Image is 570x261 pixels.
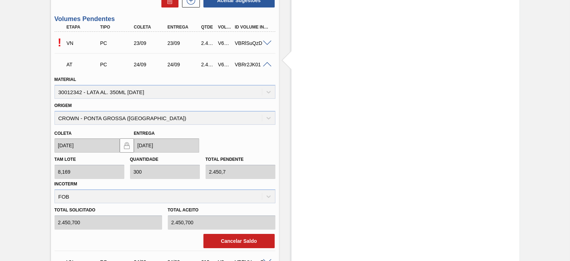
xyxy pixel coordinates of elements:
label: Coleta [55,131,72,136]
img: locked [123,141,131,150]
div: 23/09/2025 [166,40,203,46]
div: 23/09/2025 [132,40,169,46]
label: Tam lote [55,157,76,162]
label: Total pendente [206,157,244,162]
div: 24/09/2025 [132,62,169,67]
input: dd/mm/yyyy [55,138,120,153]
label: Total Solicitado [55,205,162,215]
button: Cancelar Saldo [203,234,275,248]
div: 24/09/2025 [166,62,203,67]
div: Pedido de Compra [98,62,135,67]
p: VN [67,40,100,46]
button: locked [120,138,134,153]
h3: Volumes Pendentes [55,15,275,23]
label: Total Aceito [168,205,275,215]
label: Incoterm [55,181,77,186]
div: Entrega [166,25,203,30]
div: Volume Portal [216,25,233,30]
div: Coleta [132,25,169,30]
label: Entrega [134,131,155,136]
div: VBRr2JK01 [233,62,270,67]
label: Material [55,77,76,82]
div: Aguardando Informações de Transporte [65,57,102,72]
input: dd/mm/yyyy [134,138,199,153]
div: Etapa [65,25,102,30]
label: Origem [55,103,72,108]
p: AT [67,62,100,67]
div: V623069 [216,40,233,46]
div: V623070 [216,62,233,67]
div: 2.450,700 [199,62,217,67]
div: VBRlSuQzD [233,40,270,46]
label: Quantidade [130,157,159,162]
div: 2.450,700 [199,40,217,46]
div: Id Volume Interno [233,25,270,30]
p: Pendente de aceite [55,36,65,49]
div: Aguardando Confirmação de Aceite Parcial [65,35,102,51]
div: Pedido de Compra [98,40,135,46]
div: Tipo [98,25,135,30]
div: Qtde [199,25,217,30]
